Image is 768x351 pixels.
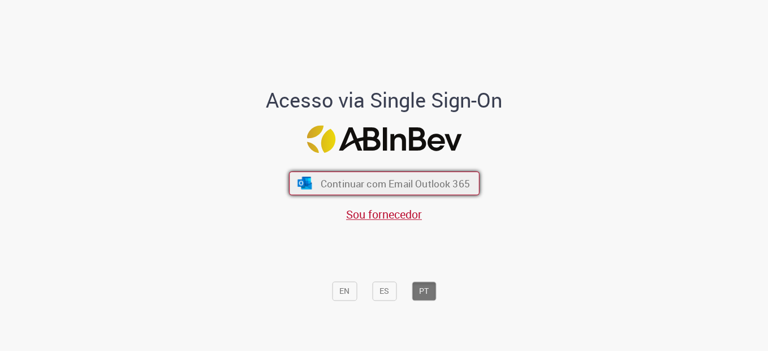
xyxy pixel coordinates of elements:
a: Sou fornecedor [346,207,422,222]
img: ícone Azure/Microsoft 360 [296,177,313,190]
h1: Acesso via Single Sign-On [227,89,541,112]
button: ícone Azure/Microsoft 360 Continuar com Email Outlook 365 [289,172,480,195]
button: PT [412,282,436,301]
button: EN [332,282,357,301]
span: Continuar com Email Outlook 365 [320,177,469,190]
button: ES [372,282,396,301]
img: Logo ABInBev [307,125,461,153]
